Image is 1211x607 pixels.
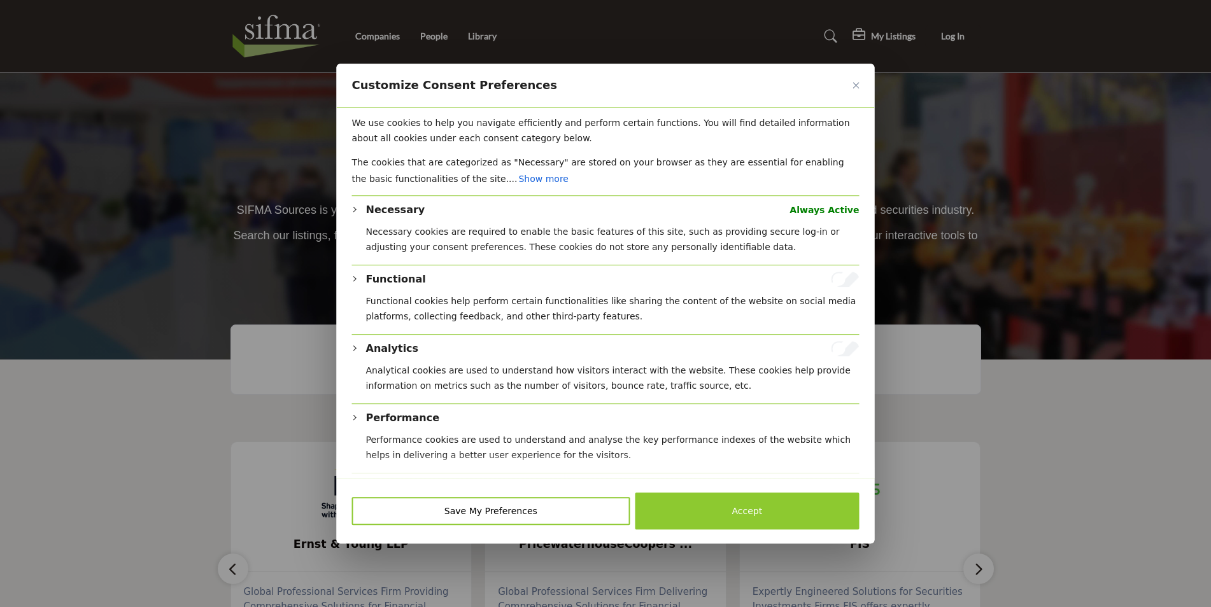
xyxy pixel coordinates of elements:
[832,341,860,356] input: Enable Analytics
[366,224,860,255] p: Necessary cookies are required to enable the basic features of this site, such as providing secur...
[352,115,860,146] p: We use cookies to help you navigate efficiently and perform certain functions. You will find deta...
[832,272,860,287] input: Enable Functional
[366,293,860,324] p: Functional cookies help perform certain functionalities like sharing the content of the website o...
[366,202,425,218] button: Necessary
[366,432,860,463] p: Performance cookies are used to understand and analyse the key performance indexes of the website...
[352,78,557,93] span: Customize Consent Preferences
[790,202,859,218] span: Always Active
[635,492,859,529] button: Accept
[366,410,440,426] button: Performance
[366,363,860,393] p: Analytical cookies are used to understand how visitors interact with the website. These cookies h...
[352,155,860,188] p: The cookies that are categorized as "Necessary" are stored on your browser as they are essential ...
[853,82,860,88] img: Close
[366,272,426,287] button: Functional
[352,497,630,525] button: Save My Preferences
[517,170,570,188] button: Show more
[366,341,419,356] button: Analytics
